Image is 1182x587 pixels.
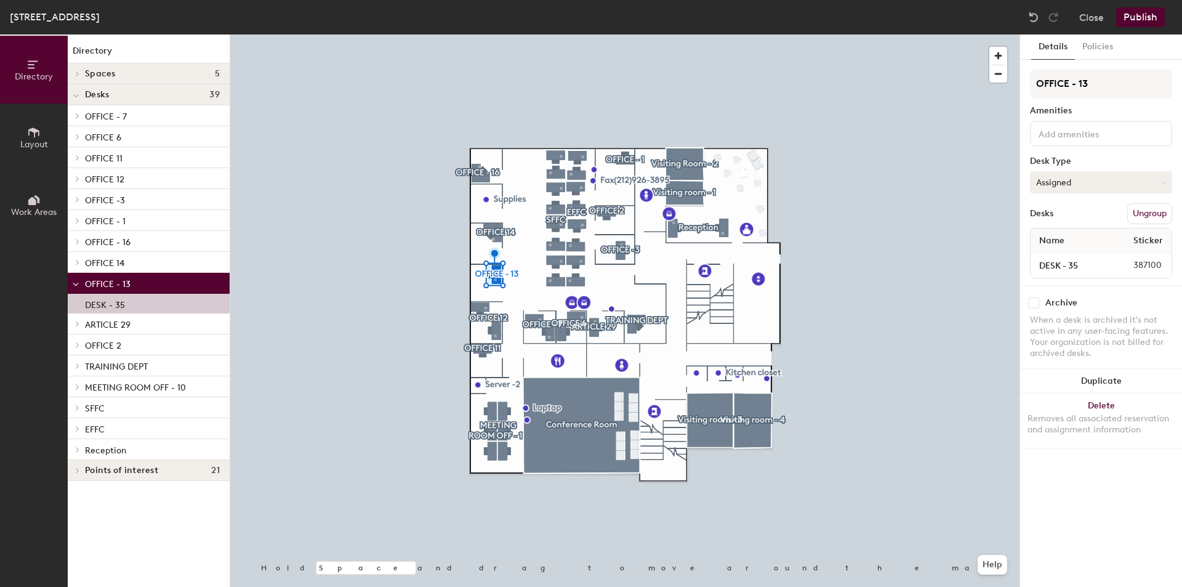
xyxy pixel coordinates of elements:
span: 5 [215,69,220,79]
img: Undo [1027,11,1040,23]
span: 387100 [1104,259,1169,272]
input: Unnamed desk [1033,257,1104,274]
span: OFFICE 2 [85,341,121,351]
span: EFFC [85,424,105,435]
span: OFFICE 12 [85,174,124,185]
span: OFFICE -3 [85,195,125,206]
div: Amenities [1030,106,1172,116]
button: Publish [1116,7,1165,27]
div: Desks [1030,209,1053,219]
span: Sticker [1127,230,1169,252]
div: Desk Type [1030,156,1172,166]
span: 39 [209,90,220,100]
span: OFFICE - 13 [85,279,131,289]
button: Help [978,555,1007,575]
img: Redo [1047,11,1059,23]
button: DeleteRemoves all associated reservation and assignment information [1020,394,1182,448]
div: Archive [1045,298,1077,308]
span: Layout [20,139,48,150]
span: TRAINING DEPT [85,362,148,372]
span: OFFICE 6 [85,132,121,143]
div: [STREET_ADDRESS] [10,9,100,25]
button: Assigned [1030,171,1172,193]
span: ARTICLE 29 [85,320,131,330]
span: Directory [15,71,53,82]
button: Ungroup [1127,203,1172,224]
div: Removes all associated reservation and assignment information [1027,413,1175,435]
span: Work Areas [11,207,57,217]
span: MEETING ROOM OFF - 10 [85,383,186,393]
span: OFFICE 11 [85,153,123,164]
h1: Directory [68,44,230,63]
span: Reception [85,445,126,456]
button: Policies [1075,34,1120,60]
span: Name [1033,230,1071,252]
span: Spaces [85,69,116,79]
span: OFFICE - 1 [85,216,126,227]
button: Duplicate [1020,369,1182,394]
button: Details [1031,34,1075,60]
span: Points of interest [85,466,158,476]
input: Add amenities [1036,126,1147,140]
button: Close [1079,7,1104,27]
span: OFFICE - 16 [85,237,131,248]
span: Desks [85,90,109,100]
span: OFFICE 14 [85,258,124,269]
p: DESK - 35 [85,296,125,310]
div: When a desk is archived it's not active in any user-facing features. Your organization is not bil... [1030,315,1172,359]
span: OFFICE - 7 [85,111,127,122]
span: SFFC [85,403,105,414]
span: 21 [211,466,220,476]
